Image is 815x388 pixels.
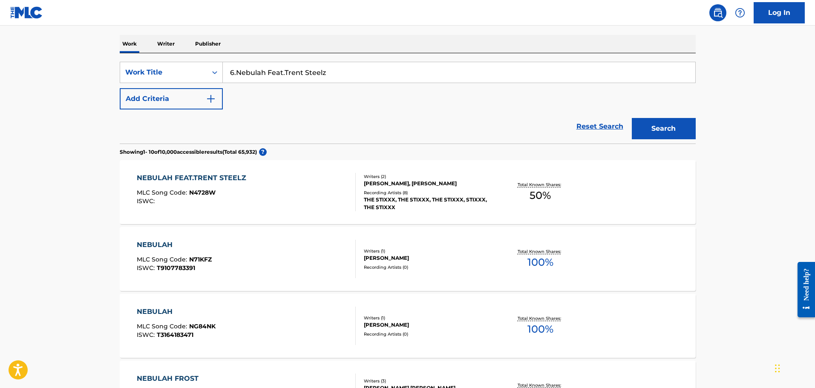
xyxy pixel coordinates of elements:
iframe: Chat Widget [772,347,815,388]
img: 9d2ae6d4665cec9f34b9.svg [206,94,216,104]
span: NG84NK [189,322,216,330]
a: NEBULAHMLC Song Code:NG84NKISWC:T3164183471Writers (1)[PERSON_NAME]Recording Artists (0)Total Kno... [120,294,696,358]
img: search [713,8,723,18]
span: 50 % [530,188,551,203]
img: help [735,8,745,18]
p: Total Known Shares: [518,248,563,255]
p: Writer [155,35,177,53]
a: Reset Search [572,117,628,136]
div: Recording Artists ( 8 ) [364,190,492,196]
div: [PERSON_NAME], [PERSON_NAME] [364,180,492,187]
span: 100 % [527,255,553,270]
div: Writers ( 3 ) [364,378,492,384]
div: Writers ( 1 ) [364,248,492,254]
iframe: Resource Center [791,255,815,324]
span: ? [259,148,267,156]
span: ISWC : [137,264,157,272]
div: NEBULAH FEAT.TRENT STEELZ [137,173,251,183]
div: Writers ( 1 ) [364,315,492,321]
button: Search [632,118,696,139]
div: Recording Artists ( 0 ) [364,264,492,270]
form: Search Form [120,62,696,144]
div: Writers ( 2 ) [364,173,492,180]
a: Public Search [709,4,726,21]
p: Total Known Shares: [518,181,563,188]
button: Add Criteria [120,88,223,109]
a: NEBULAH FEAT.TRENT STEELZMLC Song Code:N4728WISWC:Writers (2)[PERSON_NAME], [PERSON_NAME]Recordin... [120,160,696,224]
div: NEBULAH [137,240,212,250]
a: Log In [754,2,805,23]
a: NEBULAHMLC Song Code:N71KFZISWC:T9107783391Writers (1)[PERSON_NAME]Recording Artists (0)Total Kno... [120,227,696,291]
p: Work [120,35,139,53]
span: MLC Song Code : [137,256,189,263]
span: ISWC : [137,197,157,205]
div: NEBULAH FROST [137,374,212,384]
p: Total Known Shares: [518,315,563,322]
div: [PERSON_NAME] [364,254,492,262]
span: N71KFZ [189,256,212,263]
span: ISWC : [137,331,157,339]
span: N4728W [189,189,216,196]
div: THE STIXXX, THE STIXXX, THE STIXXX, STIXXX, THE STIXXX [364,196,492,211]
div: Drag [775,356,780,381]
span: MLC Song Code : [137,189,189,196]
div: [PERSON_NAME] [364,321,492,329]
img: MLC Logo [10,6,43,19]
div: Recording Artists ( 0 ) [364,331,492,337]
span: 100 % [527,322,553,337]
p: Showing 1 - 10 of 10,000 accessible results (Total 65,932 ) [120,148,257,156]
p: Publisher [193,35,223,53]
span: T3164183471 [157,331,193,339]
div: Work Title [125,67,202,78]
div: NEBULAH [137,307,216,317]
div: Help [731,4,749,21]
span: MLC Song Code : [137,322,189,330]
span: T9107783391 [157,264,195,272]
